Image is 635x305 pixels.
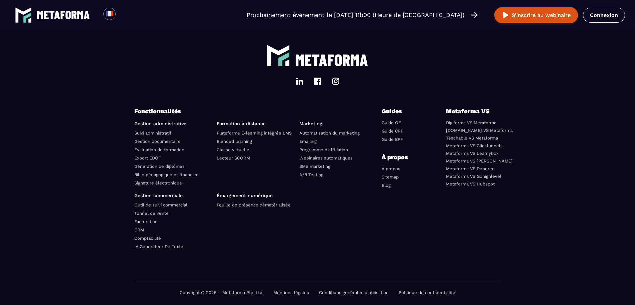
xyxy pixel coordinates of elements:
[15,7,32,23] img: logo
[446,158,513,163] a: Metaforma VS [PERSON_NAME]
[446,174,501,179] a: Metaforma VS Gohighlevel
[134,244,183,249] a: IA Generateur De Texte
[382,107,422,116] p: Guides
[134,180,182,185] a: Signature électronique
[217,193,294,198] p: Émargement numérique
[217,121,294,126] p: Formation à distance
[134,193,212,198] p: Gestion commerciale
[134,107,382,116] p: Fonctionnalités
[299,147,348,152] a: Programme d’affiliation
[134,227,144,232] a: CRM
[299,139,317,144] a: Emailing
[134,202,187,207] a: Outil de suivi commercial
[134,139,181,144] a: Gestion documentaire
[332,77,340,85] img: instagram
[134,155,161,160] a: Export EDOF
[180,290,263,295] p: Copyright © 2025 – Metaforma Pte. Ltd.
[494,7,578,23] button: S’inscrire au webinaire
[471,11,478,19] img: arrow-right
[299,164,330,169] a: SMS marketing
[273,290,309,295] a: Mentions légales
[382,120,401,125] a: Guide OF
[296,77,304,85] img: linkedin
[134,121,212,126] p: Gestion administrative
[247,10,464,20] p: Prochainement événement le [DATE] 11h00 (Heure de [GEOGRAPHIC_DATA])
[382,166,400,171] a: À propos
[382,183,391,188] a: Blog
[382,152,422,162] p: À propos
[37,11,90,19] img: logo
[446,151,499,156] a: Metaforma VS Learnybox
[382,174,399,179] a: Sitemap
[502,11,510,19] img: play
[446,166,495,171] a: Metaforma VS Dendreo
[314,77,322,85] img: facebook
[299,155,353,160] a: Webinaires automatiques
[299,131,360,136] a: Automatisation du marketing
[446,128,513,133] a: [DOMAIN_NAME] VS Metaforma
[299,172,323,177] a: A/B Testing
[134,211,169,216] a: Tunnel de vente
[382,129,403,134] a: Guide CPF
[121,11,126,19] input: Search for option
[446,107,501,116] p: Metaforma VS
[134,236,161,241] a: Comptabilité
[217,155,250,160] a: Lecteur SCORM
[217,139,252,144] a: Blended learning
[116,8,132,22] div: Search for option
[217,202,291,207] a: Feuille de présence dématérialisée
[399,290,455,295] a: Politique de confidentialité
[134,147,184,152] a: Evaluation de formation
[217,147,249,152] a: Classe virtuelle
[446,181,495,186] a: Metaforma VS Hubspot
[446,143,503,148] a: Metaforma VS Clickfunnels
[105,10,114,18] img: fr
[295,54,368,66] img: logo
[446,120,496,125] a: Digiforma VS Metaforma
[583,8,625,23] a: Connexion
[299,121,377,126] p: Marketing
[217,131,292,136] a: Plateforme E-learning intégrée LMS
[319,290,389,295] a: Conditions générales d'utilisation
[267,44,290,67] img: logo
[382,137,403,142] a: Guide BPF
[134,131,171,136] a: Suivi administratif
[446,136,498,141] a: Teachable VS Metaforma
[134,172,198,177] a: Bilan pédagogique et financier
[134,164,185,169] a: Génération de diplômes
[134,219,158,224] a: Facturation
